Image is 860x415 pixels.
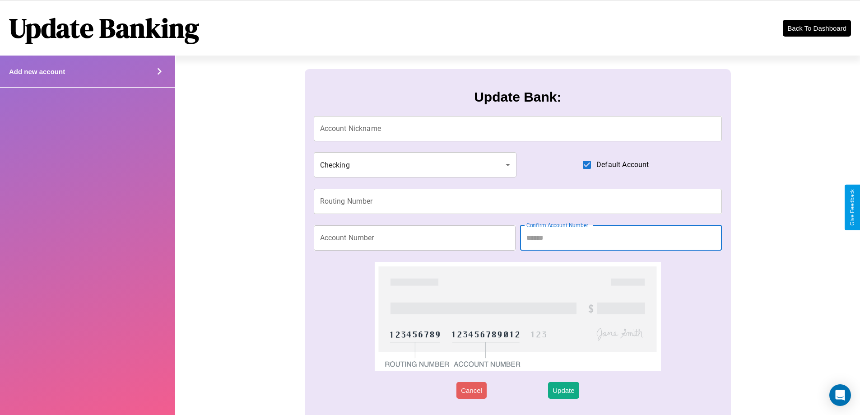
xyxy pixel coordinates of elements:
div: Checking [314,152,517,177]
h1: Update Banking [9,9,199,47]
label: Confirm Account Number [526,221,588,229]
h3: Update Bank: [474,89,561,105]
img: check [375,262,660,371]
button: Update [548,382,579,399]
div: Give Feedback [849,189,855,226]
div: Open Intercom Messenger [829,384,851,406]
h4: Add new account [9,68,65,75]
span: Default Account [596,159,649,170]
button: Cancel [456,382,487,399]
button: Back To Dashboard [783,20,851,37]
